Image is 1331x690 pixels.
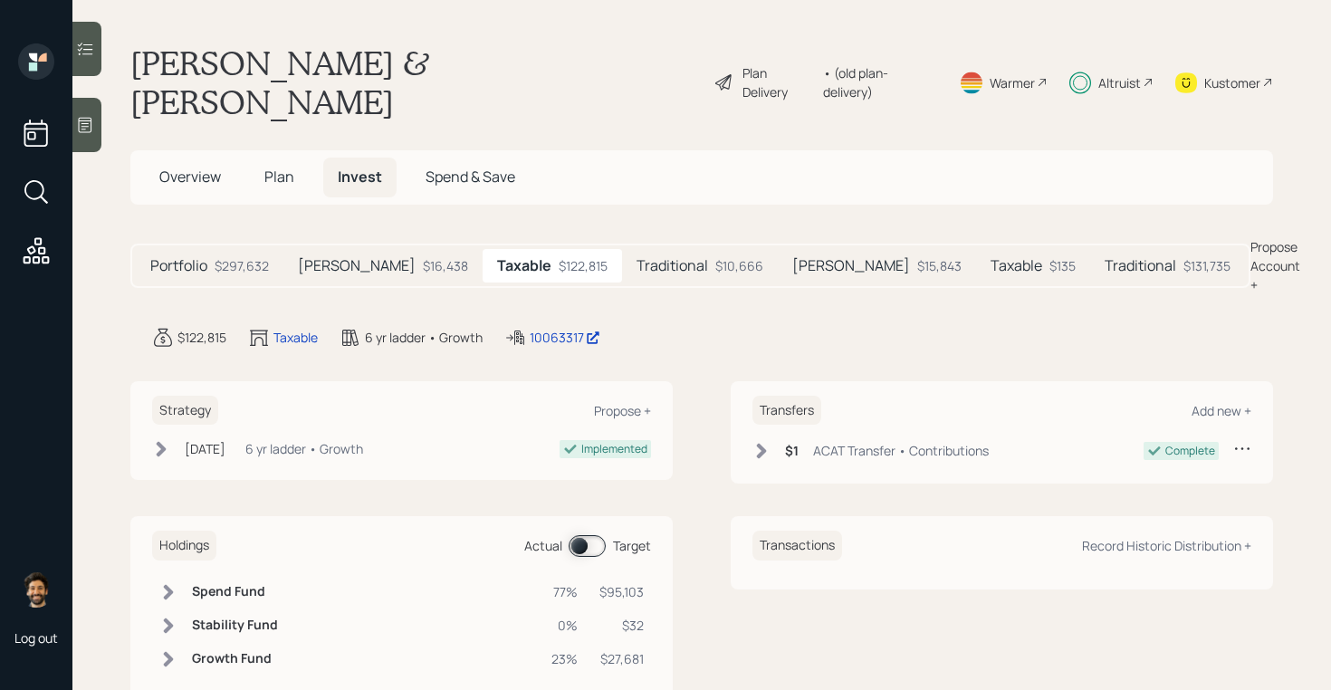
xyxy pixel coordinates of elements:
h6: Strategy [152,396,218,426]
div: Warmer [990,73,1035,92]
div: Implemented [581,441,647,457]
h6: $1 [785,444,799,459]
div: Plan Delivery [742,63,814,101]
div: 77% [551,582,578,601]
h6: Spend Fund [192,584,278,599]
h6: Transfers [752,396,821,426]
h5: Traditional [1105,257,1176,274]
div: [DATE] [185,439,225,458]
h6: Stability Fund [192,618,278,633]
div: Altruist [1098,73,1141,92]
h6: Growth Fund [192,651,278,666]
div: • (old plan-delivery) [823,63,937,101]
div: $131,735 [1183,256,1230,275]
h5: Traditional [637,257,708,274]
div: $95,103 [599,582,644,601]
div: Complete [1165,443,1215,459]
div: $10,666 [715,256,763,275]
div: Actual [524,536,562,555]
span: Plan [264,167,294,187]
div: 6 yr ladder • Growth [245,439,363,458]
div: Log out [14,629,58,647]
div: $16,438 [423,256,468,275]
div: $15,843 [917,256,962,275]
div: $32 [599,616,644,635]
h1: [PERSON_NAME] & [PERSON_NAME] [130,43,699,121]
div: $27,681 [599,649,644,668]
div: 10063317 [530,328,600,347]
div: Propose Account + [1250,237,1300,294]
div: Taxable [273,328,318,347]
h5: Taxable [497,257,551,274]
div: $122,815 [559,256,608,275]
h5: [PERSON_NAME] [792,257,910,274]
div: ACAT Transfer • Contributions [813,441,989,460]
div: $297,632 [215,256,269,275]
span: Invest [338,167,382,187]
div: 23% [551,649,578,668]
h6: Transactions [752,531,842,561]
span: Spend & Save [426,167,515,187]
div: $122,815 [177,328,226,347]
h5: Taxable [991,257,1042,274]
span: Overview [159,167,221,187]
div: Target [613,536,651,555]
div: $135 [1049,256,1076,275]
div: Record Historic Distribution + [1082,537,1251,554]
div: 0% [551,616,578,635]
div: Add new + [1192,402,1251,419]
h5: [PERSON_NAME] [298,257,416,274]
div: Propose + [594,402,651,419]
img: eric-schwartz-headshot.png [18,571,54,608]
h6: Holdings [152,531,216,561]
div: 6 yr ladder • Growth [365,328,483,347]
h5: Portfolio [150,257,207,274]
div: Kustomer [1204,73,1260,92]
